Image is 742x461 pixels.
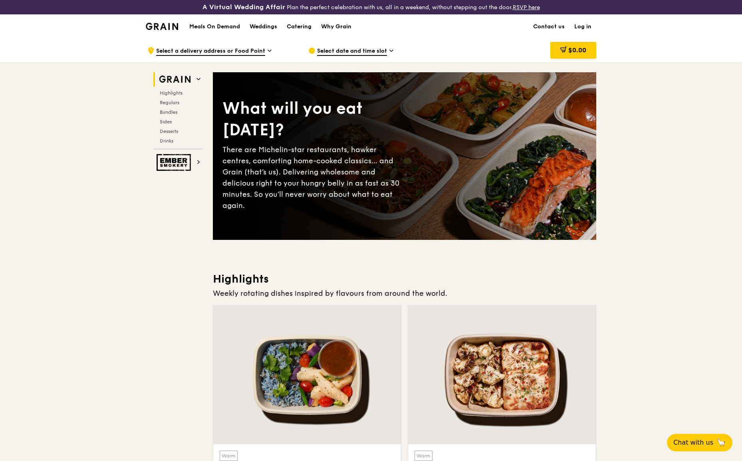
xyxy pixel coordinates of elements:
span: Drinks [160,138,173,144]
div: What will you eat [DATE]? [222,98,405,141]
img: Grain [146,23,178,30]
span: 🦙 [716,438,726,447]
span: Highlights [160,90,183,96]
a: Why Grain [316,15,356,39]
h1: Meals On Demand [189,23,240,31]
span: Regulars [160,100,179,105]
div: Warm [220,451,238,461]
img: Grain web logo [157,72,193,87]
div: Weekly rotating dishes inspired by flavours from around the world. [213,288,596,299]
div: Catering [287,15,311,39]
div: Why Grain [321,15,351,39]
a: RSVP here [513,4,540,11]
span: Desserts [160,129,178,134]
a: Log in [569,15,596,39]
button: Chat with us🦙 [667,434,732,451]
a: Contact us [528,15,569,39]
span: Sides [160,119,172,125]
div: Warm [415,451,433,461]
a: Catering [282,15,316,39]
span: Bundles [160,109,177,115]
span: Select date and time slot [317,47,387,56]
div: Weddings [250,15,277,39]
h3: Highlights [213,272,596,286]
a: Weddings [245,15,282,39]
span: Select a delivery address or Food Point [156,47,265,56]
span: Chat with us [673,438,713,447]
h3: A Virtual Wedding Affair [202,3,285,11]
span: $0.00 [568,46,586,54]
div: There are Michelin-star restaurants, hawker centres, comforting home-cooked classics… and Grain (... [222,144,405,211]
a: GrainGrain [146,14,178,38]
div: Plan the perfect celebration with us, all in a weekend, without stepping out the door. [141,3,601,11]
img: Ember Smokery web logo [157,154,193,171]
